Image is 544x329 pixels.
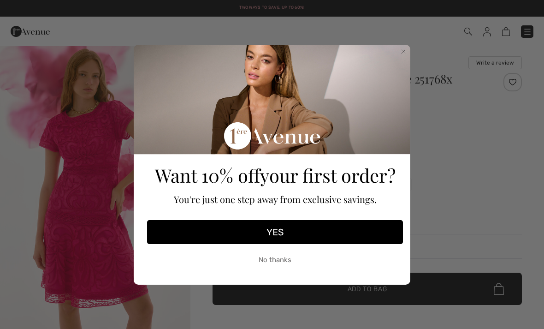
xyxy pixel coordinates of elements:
[260,163,396,187] span: your first order?
[155,163,260,187] span: Want 10% off
[174,193,377,205] span: You're just one step away from exclusive savings.
[399,47,408,56] button: Close dialog
[147,249,403,272] button: No thanks
[147,220,403,244] button: YES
